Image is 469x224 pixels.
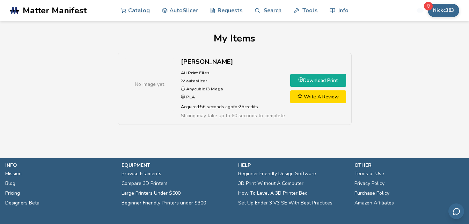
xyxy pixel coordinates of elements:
[122,162,231,169] p: equipment
[448,203,464,219] button: Send feedback via email
[23,6,87,15] span: Matter Manifest
[181,70,210,76] strong: All Print Files
[122,188,181,198] a: Large Printers Under $500
[135,81,164,88] span: No image yet
[181,58,285,66] h2: [PERSON_NAME]
[122,198,206,208] a: Beginner Friendly Printers under $300
[10,33,459,44] h1: My Items
[354,162,464,169] p: other
[5,162,115,169] p: info
[185,94,195,100] strong: PLA
[428,4,459,17] button: Nickc383
[238,169,316,179] a: Beginner Friendly Design Software
[5,169,22,179] a: Mission
[181,112,285,119] span: Slicing may take up to 60 seconds to complete
[238,198,332,208] a: Set Up Ender 3 V3 SE With Best Practices
[354,179,384,188] a: Privacy Policy
[238,162,347,169] p: help
[185,78,207,84] strong: autoslicer
[5,179,15,188] a: Blog
[5,198,39,208] a: Designers Beta
[238,188,308,198] a: How To Level A 3D Printer Bed
[122,169,161,179] a: Browse Filaments
[5,188,20,198] a: Pricing
[290,74,346,87] a: Download Print
[122,179,168,188] a: Compare 3D Printers
[238,179,303,188] a: 3D Print Without A Computer
[290,90,346,103] a: Write A Review
[185,86,223,92] strong: Anycubic I3 Mega
[354,169,384,179] a: Terms of Use
[354,188,389,198] a: Purchase Policy
[354,198,394,208] a: Amazon Affiliates
[181,103,285,110] p: Acquired: 56 seconds ago for 25 credits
